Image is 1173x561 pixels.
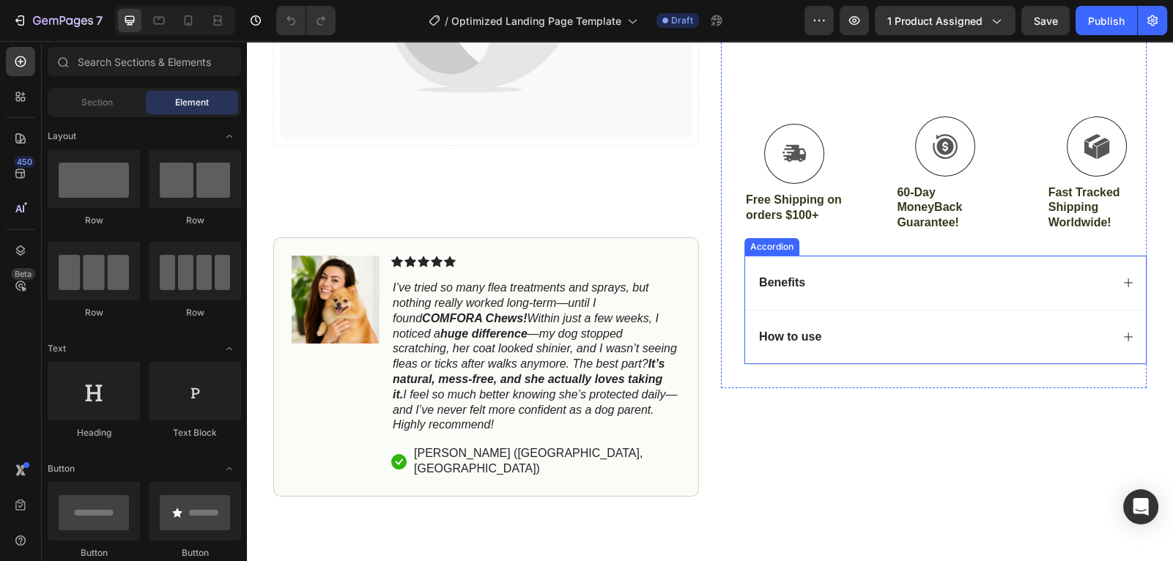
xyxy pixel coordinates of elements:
[1021,6,1070,35] button: Save
[650,144,747,190] p: 60-Day MoneyBack Guarantee!
[1034,15,1058,27] span: Save
[499,152,596,182] p: Free Shipping on orders $100+
[445,13,448,29] span: /
[887,13,983,29] span: 1 product assigned
[218,125,241,148] span: Toggle open
[512,289,574,304] p: How to use
[149,306,241,319] div: Row
[48,306,140,319] div: Row
[218,457,241,480] span: Toggle open
[512,234,558,250] p: Benefits
[6,6,109,35] button: 7
[175,96,209,109] span: Element
[149,214,241,227] div: Row
[48,462,75,475] span: Button
[671,14,693,27] span: Draft
[802,144,898,190] p: Fast Tracked Shipping Worldwide!
[451,13,621,29] span: Optimized Landing Page Template
[1088,13,1125,29] div: Publish
[14,156,35,168] div: 450
[218,337,241,360] span: Toggle open
[149,546,241,560] div: Button
[500,199,550,212] div: Accordion
[48,47,241,76] input: Search Sections & Elements
[48,342,66,355] span: Text
[149,426,241,439] div: Text Block
[48,214,140,227] div: Row
[48,426,140,439] div: Heading
[48,546,140,560] div: Button
[1123,489,1158,524] div: Open Intercom Messenger
[96,12,103,29] p: 7
[48,130,76,143] span: Layout
[247,41,1173,561] iframe: Design area
[875,6,1015,35] button: 1 product assigned
[1076,6,1137,35] button: Publish
[81,96,113,109] span: Section
[11,268,35,280] div: Beta
[276,6,336,35] div: Undo/Redo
